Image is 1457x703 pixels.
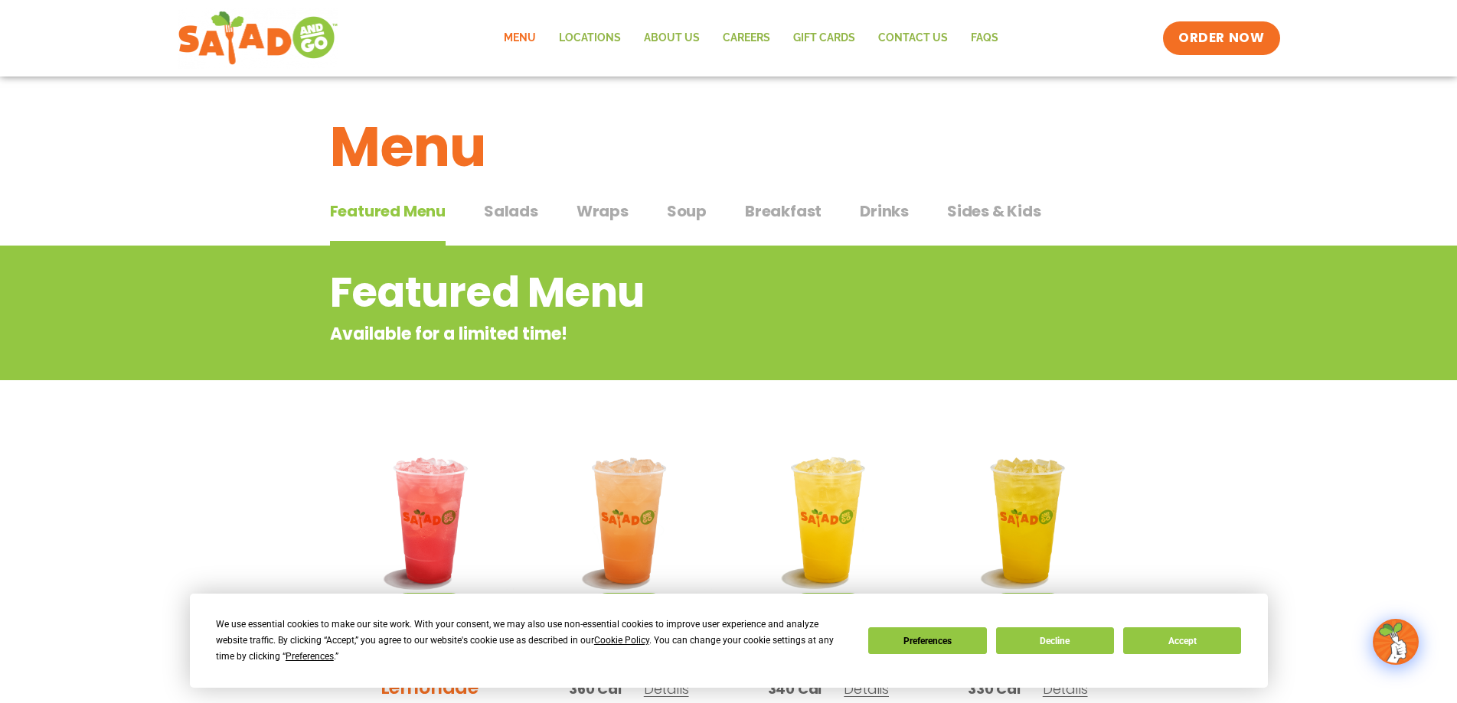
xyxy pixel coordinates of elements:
div: We use essential cookies to make our site work. With your consent, we may also use non-essential ... [216,617,850,665]
button: Preferences [868,627,986,654]
img: Product photo for Summer Stone Fruit Lemonade [541,432,717,609]
img: wpChatIcon [1374,620,1417,663]
span: 330 Cal [968,679,1021,699]
button: Accept [1123,627,1241,654]
span: Details [844,679,889,698]
a: Careers [711,21,782,56]
span: Seasonal [598,593,660,609]
div: Cookie Consent Prompt [190,594,1268,688]
nav: Menu [492,21,1010,56]
img: Product photo for Blackberry Bramble Lemonade [341,432,518,609]
span: Seasonal [997,593,1059,609]
span: Soup [667,200,707,223]
img: new-SAG-logo-768×292 [178,8,339,69]
button: Decline [996,627,1114,654]
span: Seasonal [398,593,460,609]
span: Preferences [286,651,334,662]
span: Featured Menu [330,200,446,223]
span: Wraps [577,200,629,223]
span: Details [1043,679,1088,698]
span: 360 Cal [569,679,622,699]
a: ORDER NOW [1163,21,1279,55]
span: Cookie Policy [594,635,649,646]
span: 340 Cal [768,679,822,699]
span: Drinks [860,200,909,223]
span: Sides & Kids [947,200,1041,223]
a: GIFT CARDS [782,21,867,56]
span: Salads [484,200,538,223]
a: Locations [547,21,632,56]
a: About Us [632,21,711,56]
span: Details [644,679,689,698]
a: Contact Us [867,21,959,56]
h2: Featured Menu [330,262,1005,324]
p: Available for a limited time! [330,321,1005,347]
span: Breakfast [745,200,822,223]
span: ORDER NOW [1178,29,1264,47]
a: Menu [492,21,547,56]
a: FAQs [959,21,1010,56]
div: Tabbed content [330,194,1128,246]
img: Product photo for Mango Grove Lemonade [939,432,1116,609]
h1: Menu [330,106,1128,188]
img: Product photo for Sunkissed Yuzu Lemonade [740,432,917,609]
span: Seasonal [797,593,859,609]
